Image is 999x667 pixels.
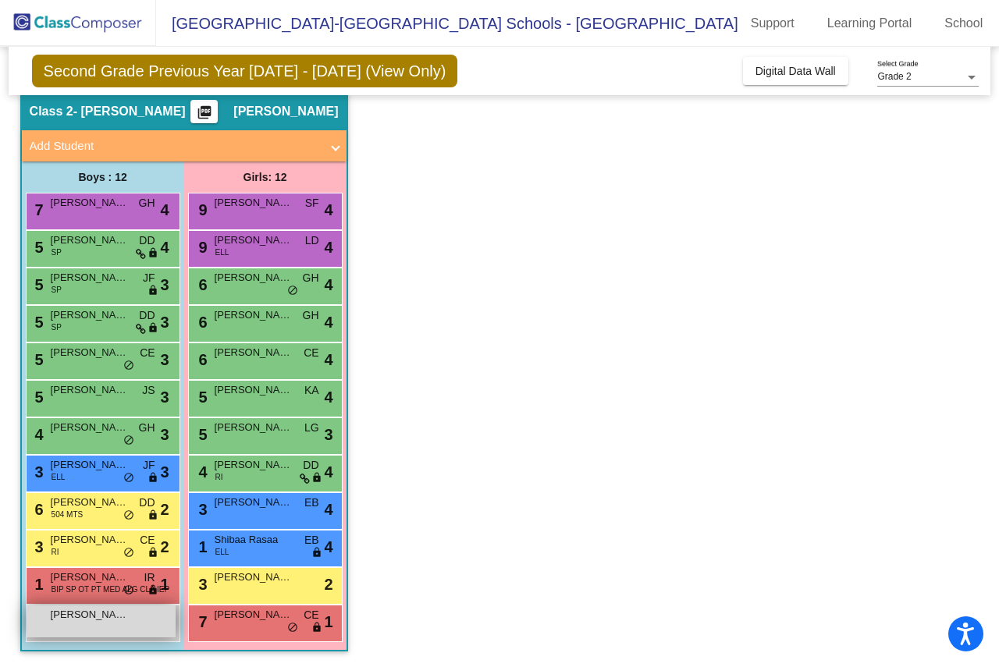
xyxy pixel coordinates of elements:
span: 3 [160,423,169,446]
span: SF [305,195,319,211]
span: [PERSON_NAME] [215,270,293,286]
span: do_not_disturb_alt [123,547,134,559]
span: ELL [52,471,66,483]
span: SP [52,321,62,333]
span: do_not_disturb_alt [123,584,134,597]
span: 5 [31,239,44,256]
mat-panel-title: Add Student [30,137,320,155]
span: 4 [324,236,332,259]
span: [PERSON_NAME] [215,420,293,435]
span: [PERSON_NAME] [215,345,293,360]
span: 4 [324,535,332,559]
span: [PERSON_NAME] [51,382,129,398]
span: do_not_disturb_alt [123,360,134,372]
span: [PERSON_NAME] [51,495,129,510]
span: ELL [215,546,229,558]
span: 4 [324,498,332,521]
span: Digital Data Wall [755,65,836,77]
span: CE [140,532,155,548]
button: Print Students Details [190,100,218,123]
span: 4 [324,273,332,296]
span: LG [304,420,319,436]
span: 9 [195,201,208,218]
span: [PERSON_NAME] [51,532,129,548]
span: Shibaa Rasaa [215,532,293,548]
span: 1 [31,576,44,593]
span: SP [52,284,62,296]
span: 4 [324,198,332,222]
span: [PERSON_NAME] [215,495,293,510]
span: [PERSON_NAME] [51,569,129,585]
span: Grade 2 [877,71,911,82]
mat-icon: picture_as_pdf [195,105,214,126]
span: DD [139,232,155,249]
span: 504 MTS [52,509,84,520]
span: lock [148,584,158,597]
span: [PERSON_NAME] [215,195,293,211]
span: lock [148,509,158,522]
span: 4 [195,463,208,481]
span: 3 [160,310,169,334]
span: lock [311,622,322,634]
span: 7 [195,613,208,630]
span: GH [139,195,155,211]
span: KA [304,382,319,399]
span: Class 2 [30,104,73,119]
span: 3 [31,538,44,555]
span: 3 [324,423,332,446]
span: [PERSON_NAME] [51,307,129,323]
span: DD [303,457,318,474]
span: 9 [195,239,208,256]
span: [PERSON_NAME] [215,457,293,473]
span: do_not_disturb_alt [123,509,134,522]
span: GH [139,420,155,436]
span: - [PERSON_NAME] [73,104,186,119]
span: 4 [160,198,169,222]
span: SP [52,247,62,258]
span: CE [304,345,318,361]
span: 3 [160,385,169,409]
span: 6 [195,351,208,368]
span: lock [148,285,158,297]
span: 1 [324,610,332,633]
button: Digital Data Wall [743,57,848,85]
span: 4 [324,460,332,484]
span: lock [148,322,158,335]
span: [PERSON_NAME] [215,307,293,323]
div: Boys : 12 [22,161,184,193]
span: CE [140,345,155,361]
span: 3 [160,348,169,371]
span: lock [311,472,322,484]
span: [PERSON_NAME] [215,232,293,248]
span: 2 [160,535,169,559]
span: 3 [31,463,44,481]
span: 6 [195,314,208,331]
span: EB [304,532,319,548]
span: RI [52,546,59,558]
span: RI [215,471,223,483]
span: 4 [160,236,169,259]
span: lock [311,547,322,559]
span: 5 [195,388,208,406]
span: do_not_disturb_alt [287,622,298,634]
span: GH [303,307,319,324]
span: [PERSON_NAME] [51,345,129,360]
span: [PERSON_NAME] [51,195,129,211]
span: JF [143,270,155,286]
span: 1 [160,573,169,596]
span: Second Grade Previous Year [DATE] - [DATE] (View Only) [32,55,458,87]
span: 2 [160,498,169,521]
span: 4 [324,310,332,334]
span: CE [304,607,318,623]
span: lock [148,472,158,484]
a: Support [738,11,807,36]
span: IR [144,569,155,586]
span: GH [303,270,319,286]
span: lock [148,547,158,559]
span: [PERSON_NAME] [51,232,129,248]
span: EB [304,495,319,511]
span: 4 [324,348,332,371]
span: LD [305,232,319,249]
span: do_not_disturb_alt [287,285,298,297]
span: [PERSON_NAME] [51,607,129,623]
